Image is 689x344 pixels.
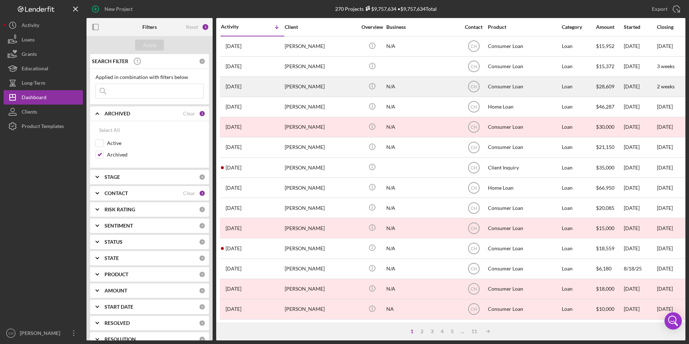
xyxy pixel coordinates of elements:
[221,24,253,30] div: Activity
[596,300,623,319] div: $10,000
[488,239,560,258] div: Consumer Loan
[226,205,241,211] time: 2025-08-21 17:01
[657,245,673,251] time: [DATE]
[105,223,133,229] b: SENTIMENT
[562,320,595,339] div: Loan
[624,300,656,319] div: [DATE]
[285,118,357,137] div: [PERSON_NAME]
[657,286,673,292] time: [DATE]
[657,144,673,150] time: [DATE]
[226,104,241,110] time: 2025-09-01 11:51
[105,239,123,245] b: STATUS
[226,43,241,49] time: 2025-10-01 22:03
[22,18,39,34] div: Activity
[226,286,241,292] time: 2025-08-14 19:42
[657,225,673,231] time: [DATE]
[488,219,560,238] div: Consumer Loan
[624,118,656,137] div: [DATE]
[471,246,477,251] text: CH
[105,320,130,326] b: RESOLVED
[105,207,135,212] b: RISK RATING
[99,123,120,137] div: Select All
[624,239,656,258] div: [DATE]
[437,328,447,334] div: 4
[226,266,241,272] time: 2025-08-19 19:31
[386,24,458,30] div: Business
[226,225,241,231] time: 2025-08-20 05:13
[226,124,241,130] time: 2025-08-28 17:26
[285,239,357,258] div: [PERSON_NAME]
[143,40,156,50] div: Apply
[645,2,685,16] button: Export
[562,219,595,238] div: Loan
[105,111,130,116] b: ARCHIVED
[22,119,64,135] div: Product Templates
[226,185,241,191] time: 2025-08-25 17:37
[596,77,623,96] div: $28,609
[562,178,595,197] div: Loan
[285,178,357,197] div: [PERSON_NAME]
[183,190,195,196] div: Clear
[285,158,357,177] div: [PERSON_NAME]
[199,110,205,117] div: 1
[4,105,83,119] button: Clients
[488,178,560,197] div: Home Loan
[226,246,241,251] time: 2025-08-19 21:54
[4,90,83,105] button: Dashboard
[199,287,205,294] div: 0
[562,239,595,258] div: Loan
[285,219,357,238] div: [PERSON_NAME]
[22,90,46,106] div: Dashboard
[624,178,656,197] div: [DATE]
[624,279,656,299] div: [DATE]
[562,300,595,319] div: Loan
[596,279,623,299] div: $18,000
[199,304,205,310] div: 0
[4,61,83,76] button: Educational
[562,37,595,56] div: Loan
[488,24,560,30] div: Product
[652,2,667,16] div: Export
[18,326,65,342] div: [PERSON_NAME]
[285,97,357,116] div: [PERSON_NAME]
[199,255,205,261] div: 0
[624,138,656,157] div: [DATE]
[285,57,357,76] div: [PERSON_NAME]
[105,304,133,310] b: START DATE
[488,158,560,177] div: Client Inquiry
[562,259,595,278] div: Loan
[386,259,458,278] div: N/A
[471,105,477,110] text: CH
[4,119,83,133] button: Product Templates
[457,328,468,334] div: ...
[364,6,396,12] div: $9,757,634
[199,174,205,180] div: 0
[199,271,205,278] div: 0
[562,77,595,96] div: Loan
[488,118,560,137] div: Consumer Loan
[657,164,673,171] time: [DATE]
[624,158,656,177] div: [DATE]
[22,61,48,78] div: Educational
[226,144,241,150] time: 2025-08-27 19:11
[105,272,128,277] b: PRODUCT
[427,328,437,334] div: 3
[226,84,241,89] time: 2025-09-16 01:33
[471,266,477,272] text: CH
[562,118,595,137] div: Loan
[468,328,481,334] div: 11
[4,47,83,61] button: Grants
[199,320,205,326] div: 0
[657,43,673,49] time: [DATE]
[471,307,477,312] text: CH
[624,219,656,238] div: [DATE]
[471,125,477,130] text: CH
[471,84,477,89] text: CH
[562,158,595,177] div: Loan
[386,37,458,56] div: N/A
[386,77,458,96] div: N/A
